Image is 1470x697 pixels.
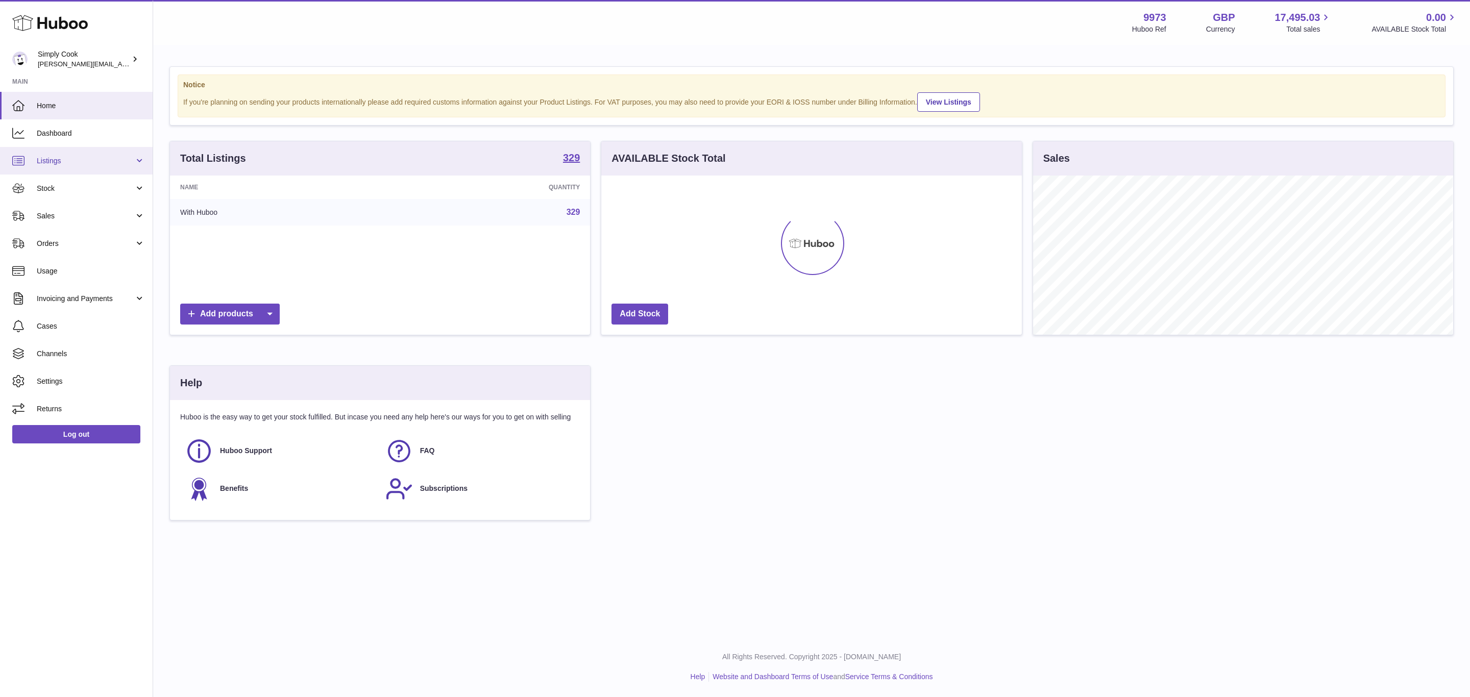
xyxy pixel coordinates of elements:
a: 329 [567,208,580,216]
div: Huboo Ref [1132,24,1166,34]
span: [PERSON_NAME][EMAIL_ADDRESS][DOMAIN_NAME] [38,60,205,68]
a: Log out [12,425,140,443]
span: Total sales [1286,24,1332,34]
th: Quantity [391,176,590,199]
h3: Sales [1043,152,1070,165]
div: If you're planning on sending your products internationally please add required customs informati... [183,91,1440,112]
span: FAQ [420,446,435,456]
span: Usage [37,266,145,276]
span: 0.00 [1426,11,1446,24]
a: Help [691,673,705,681]
span: Benefits [220,484,248,493]
a: 17,495.03 Total sales [1275,11,1332,34]
span: AVAILABLE Stock Total [1371,24,1458,34]
span: Orders [37,239,134,248]
div: Currency [1206,24,1235,34]
strong: 9973 [1143,11,1166,24]
th: Name [170,176,391,199]
span: Stock [37,184,134,193]
h3: Help [180,376,202,390]
td: With Huboo [170,199,391,226]
img: emma@simplycook.com [12,52,28,67]
p: All Rights Reserved. Copyright 2025 - [DOMAIN_NAME] [161,652,1462,662]
a: Subscriptions [385,475,575,503]
span: Dashboard [37,129,145,138]
a: Website and Dashboard Terms of Use [713,673,833,681]
div: Simply Cook [38,49,130,69]
span: Settings [37,377,145,386]
span: Home [37,101,145,111]
span: Cases [37,321,145,331]
a: Add Stock [611,304,668,325]
span: Channels [37,349,145,359]
a: FAQ [385,437,575,465]
a: Benefits [185,475,375,503]
span: Listings [37,156,134,166]
strong: GBP [1213,11,1235,24]
li: and [709,672,933,682]
a: 329 [563,153,580,165]
a: Add products [180,304,280,325]
a: 0.00 AVAILABLE Stock Total [1371,11,1458,34]
span: Huboo Support [220,446,272,456]
a: Service Terms & Conditions [845,673,933,681]
strong: Notice [183,80,1440,90]
h3: Total Listings [180,152,246,165]
p: Huboo is the easy way to get your stock fulfilled. But incase you need any help here's our ways f... [180,412,580,422]
span: 17,495.03 [1275,11,1320,24]
strong: 329 [563,153,580,163]
span: Returns [37,404,145,414]
span: Invoicing and Payments [37,294,134,304]
a: View Listings [917,92,980,112]
span: Sales [37,211,134,221]
span: Subscriptions [420,484,468,493]
h3: AVAILABLE Stock Total [611,152,725,165]
a: Huboo Support [185,437,375,465]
